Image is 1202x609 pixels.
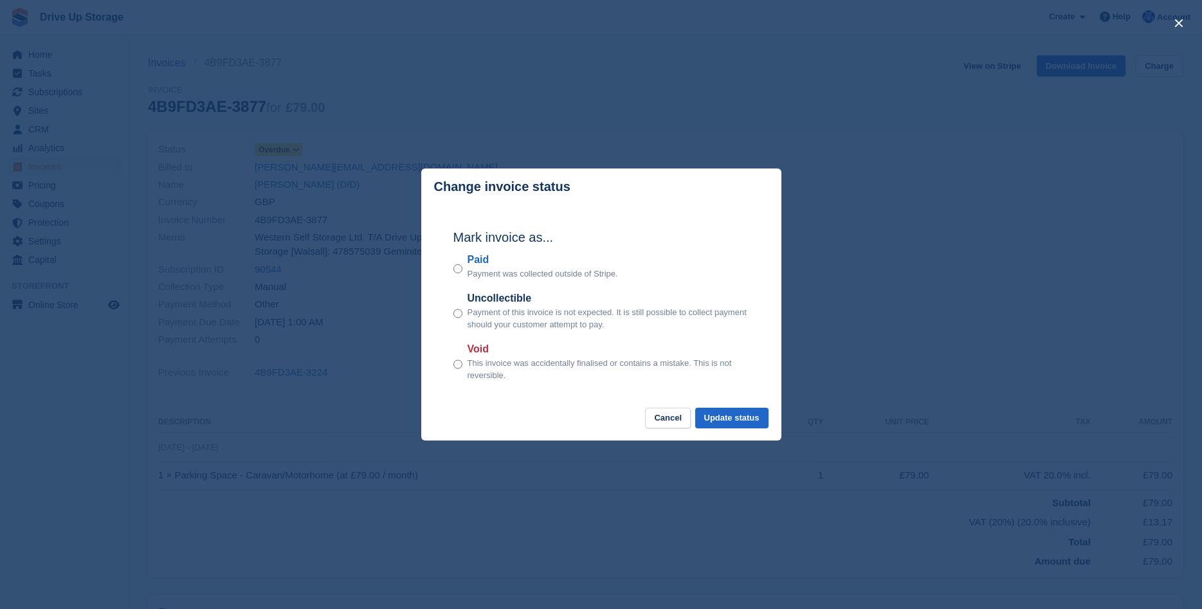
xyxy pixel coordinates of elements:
[468,252,618,268] label: Paid
[645,408,691,429] button: Cancel
[695,408,769,429] button: Update status
[453,228,749,247] h2: Mark invoice as...
[468,291,749,306] label: Uncollectible
[434,179,570,194] p: Change invoice status
[1169,13,1189,33] button: close
[468,306,749,331] p: Payment of this invoice is not expected. It is still possible to collect payment should your cust...
[468,357,749,382] p: This invoice was accidentally finalised or contains a mistake. This is not reversible.
[468,268,618,280] p: Payment was collected outside of Stripe.
[468,341,749,357] label: Void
